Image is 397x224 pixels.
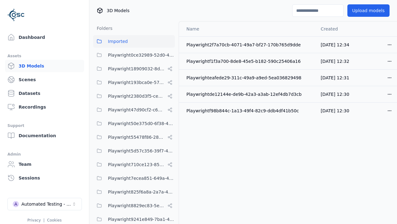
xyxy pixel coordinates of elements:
span: Playwright2380d3f5-cebf-494e-b965-66be4d67505e [108,92,165,100]
div: Automated Testing - Playwright [21,201,72,207]
button: Playwright7ecea851-649a-419a-985e-fcff41a98b20 [93,172,175,184]
div: Playwrightf98b844c-1a13-49f4-82c9-ddb4df41b50c [186,108,311,114]
span: Playwright8829ec83-5e68-4376-b984-049061a310ed [108,202,165,209]
div: A [13,201,19,207]
a: Dashboard [5,31,84,44]
a: Cookies [47,218,62,222]
div: Playwrightde12144e-de9b-42a3-a3ab-12ef4db7d3cb [186,91,311,97]
a: Team [5,158,84,170]
button: Playwright2380d3f5-cebf-494e-b965-66be4d67505e [93,90,175,102]
a: Scenes [5,73,84,86]
button: Playwright47d90cf2-c635-4353-ba3b-5d4538945666 [93,104,175,116]
span: [DATE] 12:32 [321,59,349,64]
button: Playwright193bca0e-57fa-418d-8ea9-45122e711dc7 [93,76,175,89]
span: Playwright5d57c356-39f7-47ed-9ab9-d0409ac6cddc [108,147,175,155]
button: Playwright710ce123-85fd-4f8c-9759-23c3308d8830 [93,158,175,171]
button: Select a workspace [7,198,82,210]
a: Privacy [27,218,41,222]
span: Playwright47d90cf2-c635-4353-ba3b-5d4538945666 [108,106,165,114]
button: Playwright8829ec83-5e68-4376-b984-049061a310ed [93,199,175,212]
span: Playwright0ce32989-52d0-45cf-b5b9-59d5033d313a [108,51,175,59]
span: Playwright7ecea851-649a-419a-985e-fcff41a98b20 [108,175,175,182]
button: Upload models [347,4,390,17]
button: Playwright825f6a8a-2a7a-425c-94f7-650318982f69 [93,186,175,198]
span: | [43,218,45,222]
button: Playwright5d57c356-39f7-47ed-9ab9-d0409ac6cddc [93,145,175,157]
th: Name [179,21,316,36]
span: Playwright710ce123-85fd-4f8c-9759-23c3308d8830 [108,161,165,168]
span: [DATE] 12:31 [321,75,349,80]
div: Support [7,122,82,129]
h3: Folders [93,25,113,31]
span: [DATE] 12:34 [321,42,349,47]
span: [DATE] 12:30 [321,92,349,97]
div: Playwright2f7a70cb-4071-49a7-bf27-170b765d9dde [186,42,311,48]
span: Imported [108,38,128,45]
span: Playwright55478f86-28dc-49b8-8d1f-c7b13b14578c [108,133,165,141]
a: 3D Models [5,60,84,72]
a: Documentation [5,129,84,142]
button: Playwright18909032-8d07-45c5-9c81-9eec75d0b16b [93,63,175,75]
button: Playwright50e375d0-6f38-48a7-96e0-b0dcfa24b72f [93,117,175,130]
a: Sessions [5,172,84,184]
span: Playwright193bca0e-57fa-418d-8ea9-45122e711dc7 [108,79,165,86]
span: Playwright18909032-8d07-45c5-9c81-9eec75d0b16b [108,65,165,72]
span: 3D Models [107,7,129,14]
a: Recordings [5,101,84,113]
button: Playwright55478f86-28dc-49b8-8d1f-c7b13b14578c [93,131,175,143]
span: [DATE] 12:30 [321,108,349,113]
button: Playwright0ce32989-52d0-45cf-b5b9-59d5033d313a [93,49,175,61]
button: Imported [93,35,175,48]
span: Playwright50e375d0-6f38-48a7-96e0-b0dcfa24b72f [108,120,175,127]
div: Assets [7,52,82,60]
img: Logo [7,6,25,24]
th: Created [316,21,357,36]
div: Playwrightf1f3a700-8de8-45e5-b182-590c25406a16 [186,58,311,64]
a: Datasets [5,87,84,100]
span: Playwright9241e849-7ba1-474f-9275-02cfa81d37fc [108,216,175,223]
div: Playwrighteafede29-311c-49a9-a9ed-5ea036829498 [186,75,311,81]
span: Playwright825f6a8a-2a7a-425c-94f7-650318982f69 [108,188,175,196]
div: Admin [7,151,82,158]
